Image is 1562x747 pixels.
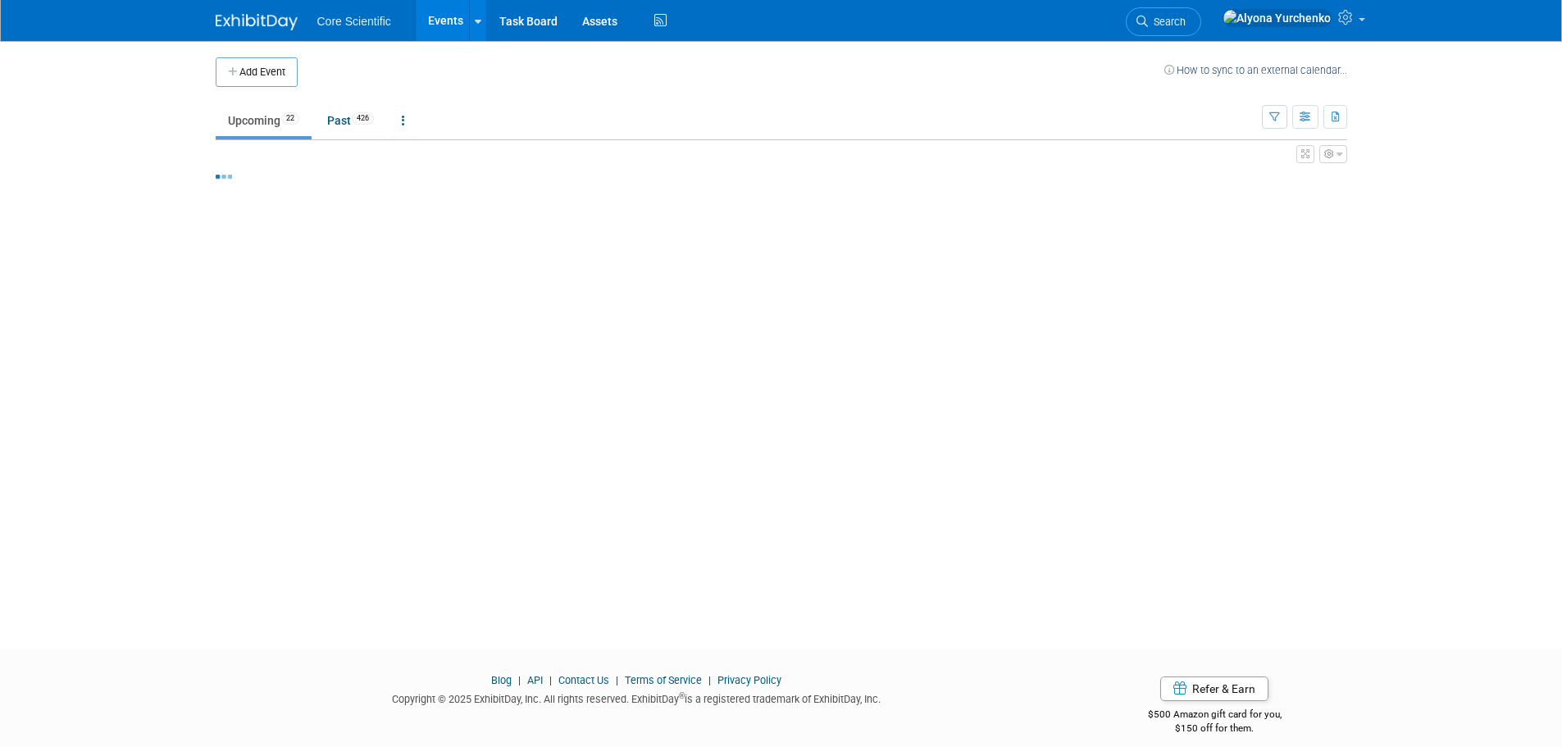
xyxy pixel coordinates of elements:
span: | [704,674,715,686]
a: Terms of Service [625,674,702,686]
div: $500 Amazon gift card for you, [1082,697,1347,735]
a: Search [1126,7,1201,36]
a: Refer & Earn [1160,676,1268,701]
a: Privacy Policy [717,674,781,686]
sup: ® [679,691,685,700]
a: API [527,674,543,686]
button: Add Event [216,57,298,87]
span: | [514,674,525,686]
span: | [612,674,622,686]
img: ExhibitDay [216,14,298,30]
div: Copyright © 2025 ExhibitDay, Inc. All rights reserved. ExhibitDay is a registered trademark of Ex... [216,688,1059,707]
a: Blog [491,674,512,686]
a: Past426 [315,105,386,136]
a: How to sync to an external calendar... [1164,64,1347,76]
span: Search [1148,16,1186,28]
img: loading... [216,175,232,179]
span: Core Scientific [317,15,391,28]
span: | [545,674,556,686]
img: Alyona Yurchenko [1223,9,1332,27]
div: $150 off for them. [1082,722,1347,736]
span: 22 [281,112,299,125]
a: Contact Us [558,674,609,686]
span: 426 [352,112,374,125]
a: Upcoming22 [216,105,312,136]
